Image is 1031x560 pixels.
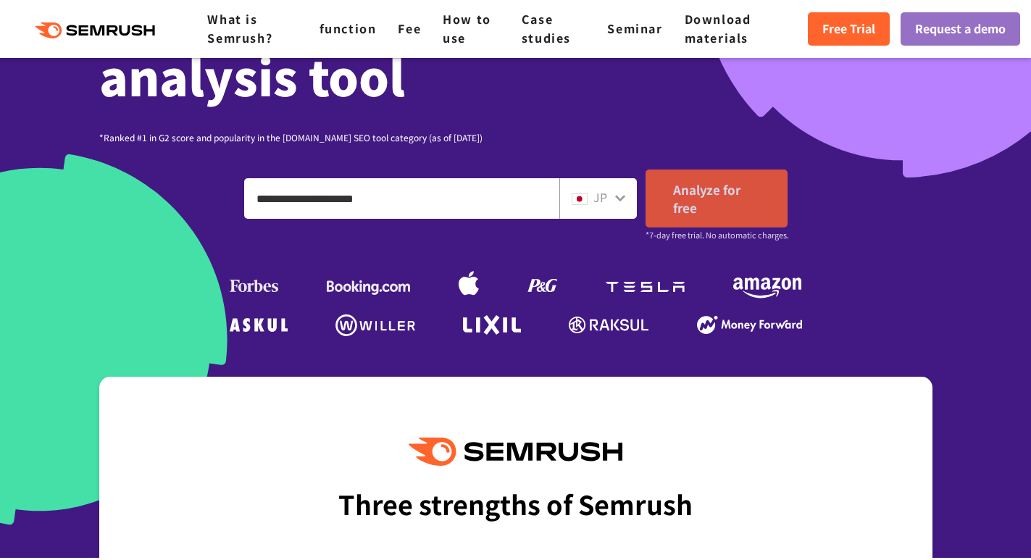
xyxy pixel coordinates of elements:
a: What is Semrush? [207,10,272,46]
a: Fee [398,20,421,37]
a: Request a demo [901,12,1020,46]
font: *7-day free trial. No automatic charges. [646,229,789,241]
img: Semrush [409,438,622,466]
a: Free Trial [808,12,890,46]
font: Three strengths of Semrush [338,485,693,522]
a: Case studies [522,10,571,46]
font: Free Trial [822,20,875,37]
font: JP [593,188,607,206]
a: Seminar [607,20,662,37]
font: Request a demo [915,20,1006,37]
input: Enter a domain, keyword or URL [245,179,559,218]
a: Analyze for free [646,170,788,227]
a: function [320,20,377,37]
a: Download materials [685,10,751,46]
font: Analyze for free [673,180,740,217]
a: How to use [443,10,491,46]
font: *Ranked #1 in G2 score and popularity in the [DOMAIN_NAME] SEO tool category (as of [DATE]) [99,131,483,143]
